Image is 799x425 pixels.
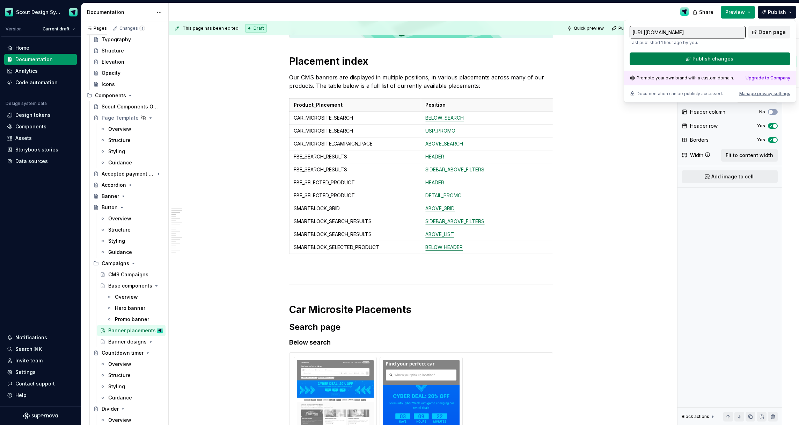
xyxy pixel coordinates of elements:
button: Publish changes [610,23,655,33]
div: Banner placements [108,327,156,334]
span: Quick preview [574,26,604,31]
a: Storybook stories [4,144,77,155]
span: Preview [725,9,745,16]
div: Block actions [682,412,716,422]
a: Guidance [97,157,166,168]
div: Changes [119,26,145,31]
a: Divider [90,403,166,415]
span: Add image to cell [711,173,754,180]
button: Help [4,390,77,401]
span: Current draft [43,26,69,32]
a: CMS Campaigns [97,269,166,280]
a: Elevation [90,56,166,68]
span: Draft [254,26,264,31]
button: Preview [721,6,755,19]
a: Structure [97,370,166,381]
div: Accepted payment types [102,170,154,177]
div: Promote your own brand with a custom domain. [630,75,734,81]
div: Structure [108,137,131,144]
a: BELOW_SEARCH [425,115,464,121]
div: Help [15,392,27,399]
button: Fit to content width [721,149,778,162]
a: Accordion [90,179,166,191]
a: Page Template [90,112,166,123]
button: Publish changes [630,52,790,65]
div: Banner [102,193,119,200]
a: HEADER [425,179,444,185]
a: Banner placementsDesign Ops [97,325,166,336]
a: Scout Components Overview [90,101,166,112]
button: Current draft [39,24,78,34]
div: Assets [15,135,32,142]
p: CAR_MICROSITE_SEARCH [294,114,417,121]
div: Guidance [108,159,132,166]
h4: Below search [289,338,553,347]
div: Overview [108,417,131,424]
div: Version [6,26,22,32]
button: Quick preview [565,23,607,33]
a: Assets [4,133,77,144]
div: Campaigns [102,260,129,267]
span: Publish changes [692,55,733,62]
div: Components [84,90,166,101]
button: Search ⌘K [4,343,77,355]
a: SIDEBAR_ABOVE_FILTERS [425,167,484,172]
div: Design tokens [15,112,51,119]
a: Supernova Logo [23,412,58,419]
div: Borders [690,136,709,143]
div: Invite team [15,357,43,364]
div: CMS Campaigns [108,271,148,278]
h1: Placement index [289,55,553,68]
label: No [759,109,765,115]
div: Icons [102,81,115,88]
a: Upgrade to Company [746,75,790,81]
div: Scout Design System [16,9,61,16]
a: Overview [97,359,166,370]
div: Countdown timer [102,349,144,356]
a: USP_PROMO [425,128,455,134]
a: Banner designs [97,336,166,347]
div: Overview [108,361,131,368]
a: Hero banner [104,303,166,314]
a: Design tokens [4,109,77,121]
p: CAR_MICROSITE_SEARCH [294,127,417,134]
p: Our CMS banners are displayed in multiple positions, in various placements across many of our pro... [289,73,553,90]
div: Header row [690,122,718,129]
a: Icons [90,79,166,90]
p: FBE_SELECTED_PRODUCT [294,192,417,199]
div: Structure [102,47,124,54]
div: Page Template [102,114,139,121]
div: Manage privacy settings [739,91,790,97]
a: Overview [97,123,166,135]
div: Accordion [102,182,126,189]
p: CAR_MICROSITE_CAMPAIGN_PAGE [294,140,417,147]
div: Guidance [108,249,132,256]
a: Styling [97,146,166,157]
a: Structure [90,45,166,56]
div: Overview [115,293,138,300]
div: Storybook stories [15,146,58,153]
p: SMARTBLOCK_SEARCH_RESULTS [294,218,417,225]
img: Design Ops [157,328,163,333]
p: Position [425,101,549,108]
a: Banner [90,191,166,202]
p: SMARTBLOCK_SELECTED_PRODUCT [294,244,417,251]
a: Typography [90,34,166,45]
div: Settings [15,369,36,376]
span: Open page [758,29,786,36]
label: Yes [757,123,765,129]
a: Components [4,121,77,132]
a: Analytics [4,65,77,77]
h2: Search page [289,321,553,333]
p: SMARTBLOCK_SEARCH_RESULTS [294,231,417,238]
div: Overview [108,126,131,133]
img: e611c74b-76fc-4ef0-bafa-dc494cd4cb8a.png [5,8,13,16]
div: Components [95,92,126,99]
a: ABOVE_LIST [425,231,454,237]
button: Contact support [4,378,77,389]
div: Guidance [108,394,132,401]
div: Elevation [102,58,124,65]
button: Add image to cell [682,170,778,183]
div: Structure [108,372,131,379]
a: ABOVE_GRID [425,205,455,211]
